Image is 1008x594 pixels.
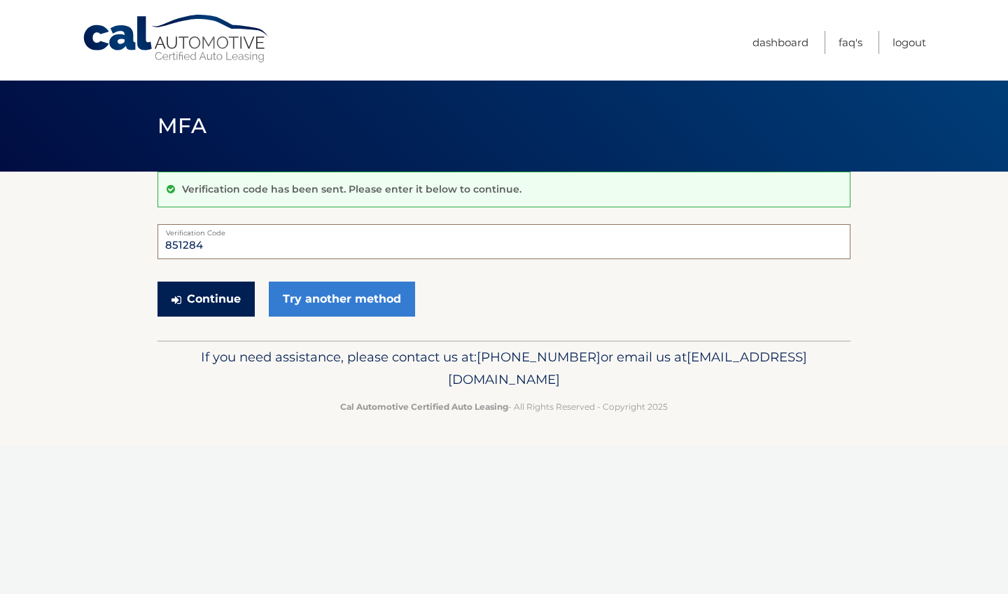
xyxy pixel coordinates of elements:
[157,224,850,259] input: Verification Code
[182,183,521,195] p: Verification code has been sent. Please enter it below to continue.
[477,349,601,365] span: [PHONE_NUMBER]
[167,399,841,414] p: - All Rights Reserved - Copyright 2025
[157,113,206,139] span: MFA
[157,224,850,235] label: Verification Code
[448,349,807,387] span: [EMAIL_ADDRESS][DOMAIN_NAME]
[892,31,926,54] a: Logout
[82,14,271,64] a: Cal Automotive
[839,31,862,54] a: FAQ's
[752,31,808,54] a: Dashboard
[269,282,415,317] a: Try another method
[167,346,841,391] p: If you need assistance, please contact us at: or email us at
[157,282,255,317] button: Continue
[340,401,508,412] strong: Cal Automotive Certified Auto Leasing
